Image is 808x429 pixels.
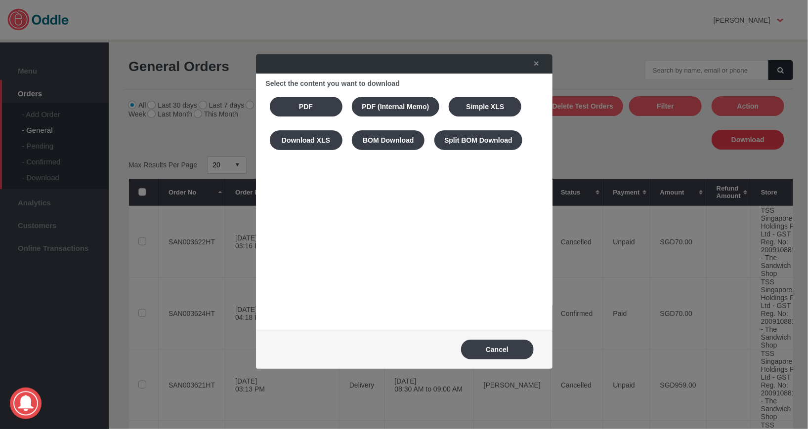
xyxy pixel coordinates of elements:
[352,97,439,117] button: PDF (Internal Memo)
[266,79,543,87] h4: Select the content you want to download
[270,97,342,117] button: PDF
[352,130,425,150] button: BOM Download
[524,55,545,73] a: ✕
[449,97,521,117] button: Simple XLS
[461,340,534,359] button: Cancel
[270,130,342,150] button: Download XLS
[434,130,522,150] button: Split BOM Download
